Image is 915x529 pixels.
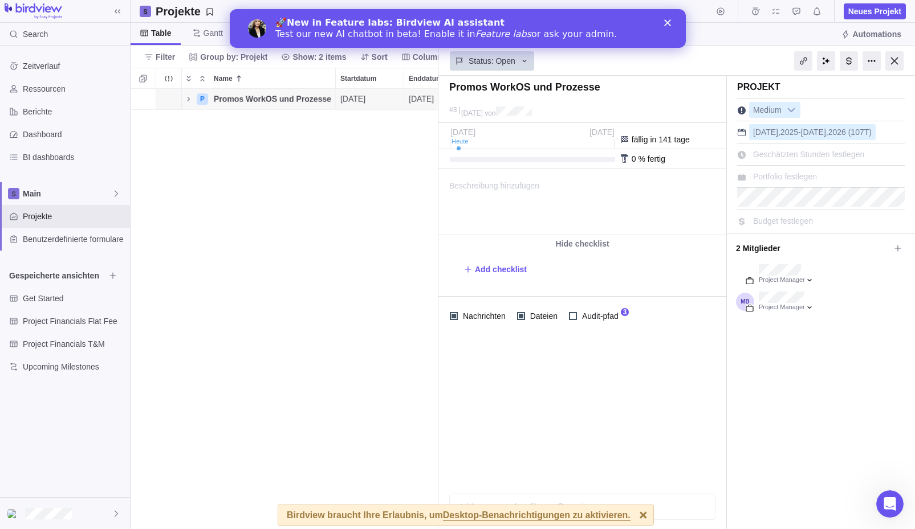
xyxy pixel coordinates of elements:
[23,293,125,304] span: Get Started
[801,128,826,137] span: [DATE]
[863,51,881,71] div: Weitere Aktionen
[469,55,515,67] span: Status: Open
[287,505,631,525] div: Birdview braucht Ihre Erlaubnis, um
[156,51,175,63] span: Filter
[413,51,447,63] span: Columns
[214,73,233,84] span: Name
[23,83,125,95] span: Ressourcen
[737,82,780,92] span: Projekt
[817,51,835,71] div: AI
[182,71,196,87] span: Expand
[214,93,331,105] span: Promos WorkOS und Prozesse
[292,51,346,63] span: Show: 2 items
[182,89,336,110] div: Name
[23,151,125,163] span: BI dashboards
[105,268,121,284] span: Browse views
[848,6,901,17] span: Neues Projekt
[209,68,335,88] div: Name
[876,490,904,518] iframe: Intercom live chat
[794,51,812,71] div: Copy link
[200,51,267,63] span: Group by: Projekt
[135,71,151,87] span: Selection mode
[204,27,223,39] span: Gantt
[397,49,452,65] span: Columns
[753,128,778,137] span: [DATE]
[23,338,125,350] span: Project Financials T&M
[340,73,376,84] span: Startdatum
[525,308,560,324] span: Dateien
[475,264,527,275] span: Add checklist
[449,106,457,114] div: #3
[632,135,690,144] span: fällig in 141 tage
[463,261,527,277] span: Add checklist
[852,28,901,40] span: Automations
[589,128,615,137] span: [DATE]
[23,188,112,199] span: Main
[276,49,351,65] span: Show: 2 items
[131,89,438,529] div: grid
[372,51,388,63] span: Sort
[23,233,125,245] span: Benutzerdefinierte formulare
[230,9,686,48] iframe: Intercom live chat banner
[404,89,473,110] div: Enddatum
[409,93,434,105] span: [DATE]
[828,128,846,137] span: 2026
[197,93,208,105] div: P
[713,3,729,19] span: Start timer
[23,211,125,222] span: Projekte
[780,128,798,137] span: 2025
[848,128,872,137] span: (107T)
[434,10,446,17] div: Close
[798,128,801,137] span: -
[209,89,335,109] div: Promos WorkOS und Prozesse
[844,3,906,19] span: Neues Projekt
[759,276,814,285] div: Project Manager
[768,9,784,18] a: Meine aufgaben
[151,3,219,19] span: Aktuelles Layout und Filter als Anzeige speichern
[885,51,904,71] div: Schließen
[23,28,48,40] span: Search
[485,109,495,117] span: von
[458,308,508,324] span: Nachrichten
[23,106,125,117] span: Berichte
[461,109,483,117] span: [DATE]
[140,49,180,65] span: Filter
[768,3,784,19] span: Meine aufgaben
[340,93,365,105] span: [DATE]
[749,102,800,118] div: Medium
[9,270,105,281] span: Gespeicherte ansichten
[156,3,201,19] h2: Projekte
[736,239,890,258] span: 2 Mitglieder
[753,172,817,181] span: Portfolio festlegen
[753,216,813,225] span: Budget festlegen
[409,73,442,84] span: Enddatum
[439,170,539,235] span: Beschreibung hinzufügen
[778,128,780,137] span: ,
[621,308,629,316] span: 3
[750,102,785,118] span: Medium
[23,315,125,327] span: Project Financials Flat Fee
[632,154,636,163] span: 0
[336,68,404,88] div: Startdatum
[5,3,62,19] img: logo
[7,509,21,518] img: Show
[356,49,392,65] span: Sort
[840,51,858,71] div: Abrechnung
[638,154,665,163] span: % fertig
[759,303,814,312] div: Project Manager
[156,89,182,110] div: Trouble indication
[23,361,125,372] span: Upcoming Milestones
[246,19,302,30] i: Feature labs
[788,9,804,18] a: Genehmigungsanfragen
[443,511,631,521] span: Desktop-Benachrichtigungen zu aktivieren.
[151,27,172,39] span: Table
[747,9,763,18] a: Zeitprotokolle
[336,89,404,110] div: Startdatum
[7,507,21,520] div: Lukas Kramer
[753,150,864,159] span: Geschätzten Stunden festlegen
[23,60,125,72] span: Zeitverlauf
[184,49,272,65] span: Group by: Projekt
